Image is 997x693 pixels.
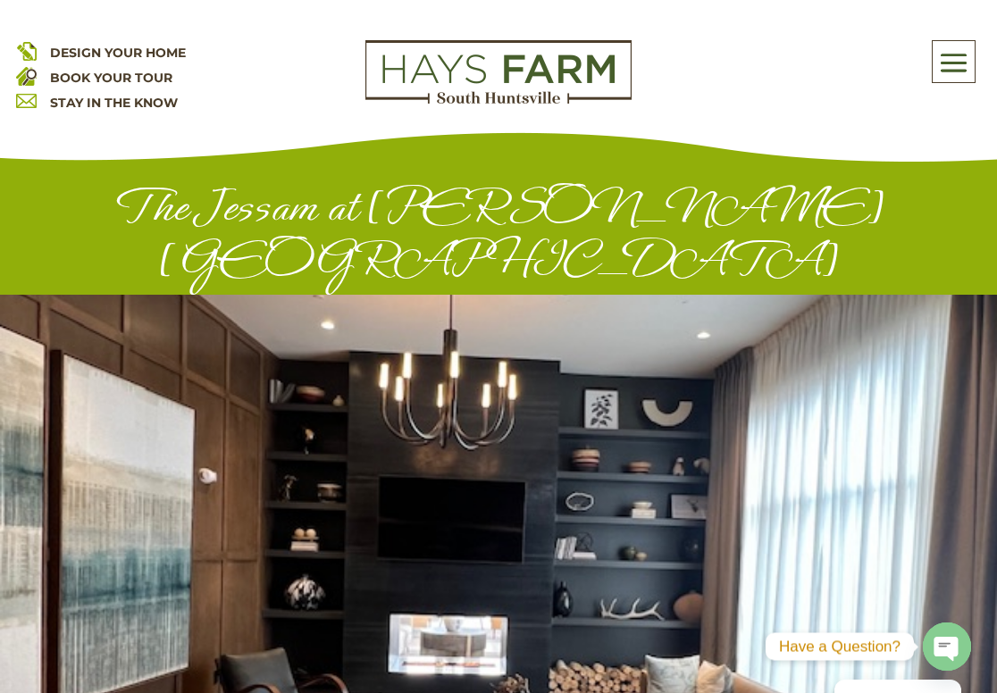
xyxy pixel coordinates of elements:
a: BOOK YOUR TOUR [50,70,172,86]
img: book your home tour [16,65,37,86]
a: STAY IN THE KNOW [50,95,178,111]
img: Logo [365,40,632,104]
h1: The Jessam at [PERSON_NAME][GEOGRAPHIC_DATA] [100,180,898,295]
a: hays farm homes huntsville development [365,92,632,108]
